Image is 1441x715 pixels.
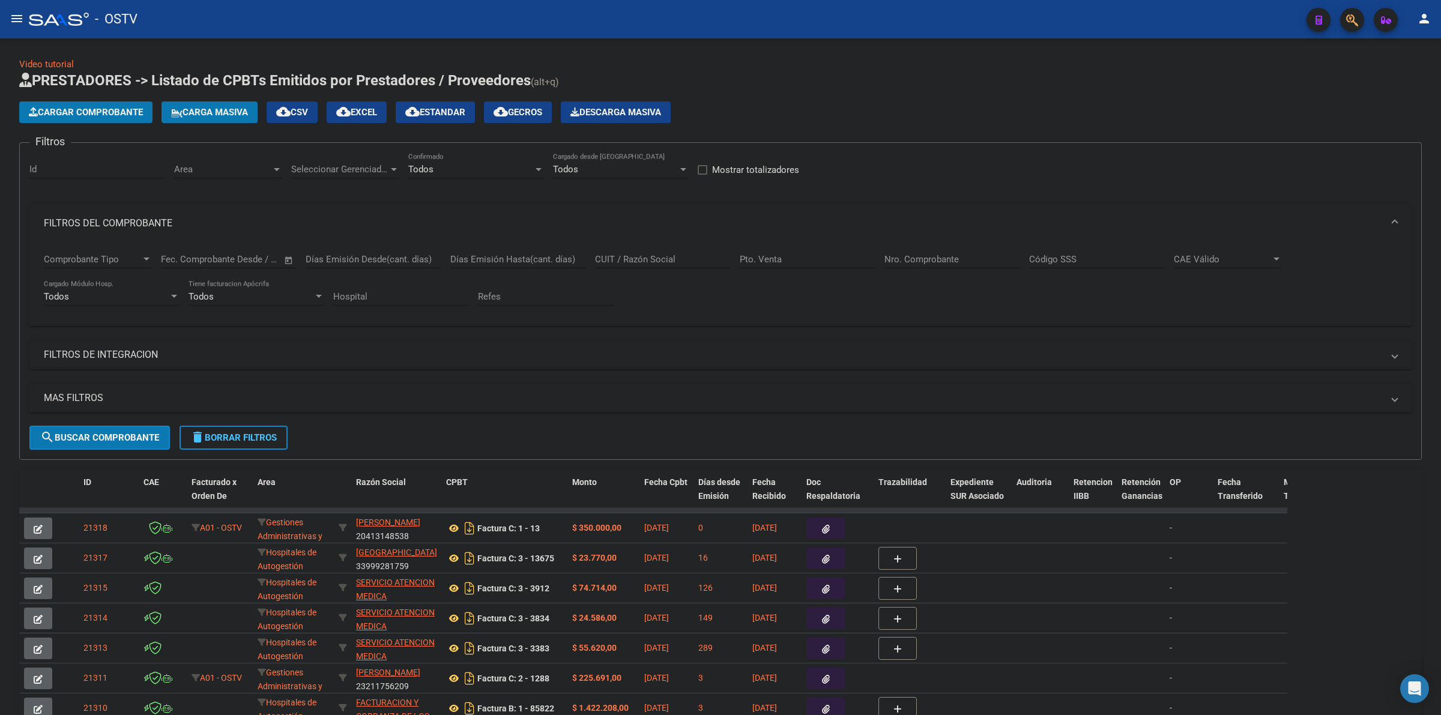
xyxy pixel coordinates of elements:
[29,107,143,118] span: Cargar Comprobante
[258,578,316,601] span: Hospitales de Autogestión
[29,340,1412,369] mat-expansion-panel-header: FILTROS DE INTEGRACION
[462,519,477,538] i: Descargar documento
[644,613,669,623] span: [DATE]
[644,673,669,683] span: [DATE]
[408,164,434,175] span: Todos
[572,673,621,683] strong: $ 225.691,00
[190,432,277,443] span: Borrar Filtros
[44,254,141,265] span: Comprobante Tipo
[356,668,420,677] span: [PERSON_NAME]
[1284,477,1329,501] span: Monto Transferido
[143,477,159,487] span: CAE
[946,469,1012,522] datatable-header-cell: Expediente SUR Asociado
[10,11,24,26] mat-icon: menu
[291,164,388,175] span: Seleccionar Gerenciador
[572,553,617,563] strong: $ 23.770,00
[356,636,437,661] div: 33684659249
[752,673,777,683] span: [DATE]
[139,469,187,522] datatable-header-cell: CAE
[19,101,153,123] button: Cargar Comprobante
[698,703,703,713] span: 3
[572,613,617,623] strong: $ 24.586,00
[644,553,669,563] span: [DATE]
[1122,477,1162,501] span: Retención Ganancias
[806,477,860,501] span: Doc Respaldatoria
[484,101,552,123] button: Gecros
[276,107,308,118] span: CSV
[644,583,669,593] span: [DATE]
[258,477,276,487] span: Area
[192,477,237,501] span: Facturado x Orden De
[282,253,296,267] button: Open calendar
[276,104,291,119] mat-icon: cloud_download
[698,643,713,653] span: 289
[95,6,137,32] span: - OSTV
[200,523,242,532] span: A01 - OSTV
[494,104,508,119] mat-icon: cloud_download
[356,606,437,631] div: 33684659249
[187,469,253,522] datatable-header-cell: Facturado x Orden De
[1170,613,1172,623] span: -
[1417,11,1431,26] mat-icon: person
[752,583,777,593] span: [DATE]
[1400,674,1429,703] div: Open Intercom Messenger
[356,608,435,658] span: SERVICIO ATENCION MEDICA COMUNIDAD ROLDAN
[446,477,468,487] span: CPBT
[1117,469,1165,522] datatable-header-cell: Retención Ganancias
[802,469,874,522] datatable-header-cell: Doc Respaldatoria
[200,673,242,683] span: A01 - OSTV
[29,133,71,150] h3: Filtros
[356,548,437,557] span: [GEOGRAPHIC_DATA]
[83,643,107,653] span: 21313
[258,548,316,571] span: Hospitales de Autogestión
[644,523,669,532] span: [DATE]
[83,523,107,532] span: 21318
[83,613,107,623] span: 21314
[567,469,639,522] datatable-header-cell: Monto
[1170,703,1172,713] span: -
[752,613,777,623] span: [DATE]
[29,384,1412,412] mat-expansion-panel-header: MAS FILTROS
[572,523,621,532] strong: $ 350.000,00
[531,76,559,88] span: (alt+q)
[1074,477,1113,501] span: Retencion IIBB
[748,469,802,522] datatable-header-cell: Fecha Recibido
[258,608,316,631] span: Hospitales de Autogestión
[462,609,477,628] i: Descargar documento
[698,673,703,683] span: 3
[356,576,437,601] div: 33684659249
[356,516,437,541] div: 20413148538
[44,391,1383,405] mat-panel-title: MAS FILTROS
[494,107,542,118] span: Gecros
[1170,643,1172,653] span: -
[462,549,477,568] i: Descargar documento
[336,107,377,118] span: EXCEL
[878,477,927,487] span: Trazabilidad
[570,107,661,118] span: Descarga Masiva
[1279,469,1345,522] datatable-header-cell: Monto Transferido
[405,107,465,118] span: Estandar
[698,613,713,623] span: 149
[19,59,74,70] a: Video tutorial
[712,163,799,177] span: Mostrar totalizadores
[356,546,437,571] div: 33999281759
[220,254,279,265] input: Fecha fin
[351,469,441,522] datatable-header-cell: Razón Social
[40,430,55,444] mat-icon: search
[161,254,210,265] input: Fecha inicio
[477,554,554,563] strong: Factura C: 3 - 13675
[1017,477,1052,487] span: Auditoria
[356,638,435,688] span: SERVICIO ATENCION MEDICA COMUNIDAD ROLDAN
[752,477,786,501] span: Fecha Recibido
[553,164,578,175] span: Todos
[258,517,322,555] span: Gestiones Administrativas y Otros
[752,643,777,653] span: [DATE]
[405,104,420,119] mat-icon: cloud_download
[174,164,271,175] span: Area
[1170,553,1172,563] span: -
[162,101,258,123] button: Carga Masiva
[1170,583,1172,593] span: -
[44,217,1383,230] mat-panel-title: FILTROS DEL COMPROBANTE
[1012,469,1069,522] datatable-header-cell: Auditoria
[29,204,1412,243] mat-expansion-panel-header: FILTROS DEL COMPROBANTE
